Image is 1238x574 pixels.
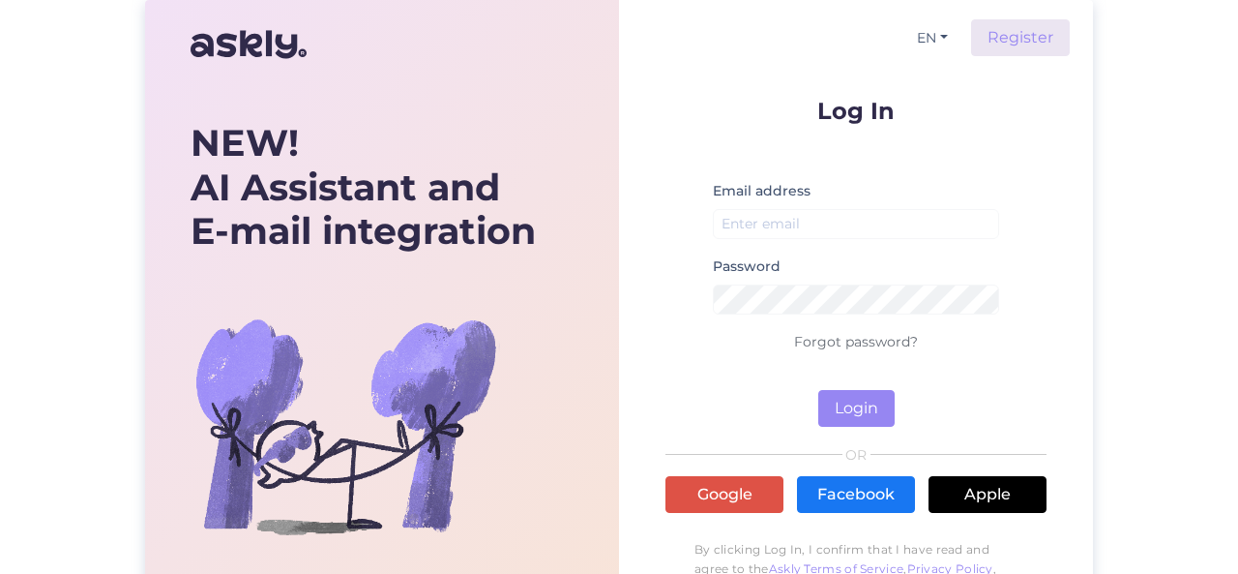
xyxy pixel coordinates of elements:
input: Enter email [713,209,999,239]
a: Apple [928,476,1046,513]
label: Password [713,257,781,277]
button: EN [909,24,956,52]
a: Facebook [797,476,915,513]
label: Email address [713,181,811,201]
div: AI Assistant and E-mail integration [191,121,536,254]
a: Google [665,476,783,513]
button: Login [818,390,895,427]
b: NEW! [191,120,299,166]
p: Log In [665,99,1046,123]
a: Register [971,19,1070,56]
span: OR [842,448,870,462]
a: Forgot password? [794,333,918,350]
img: Askly [191,21,307,68]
